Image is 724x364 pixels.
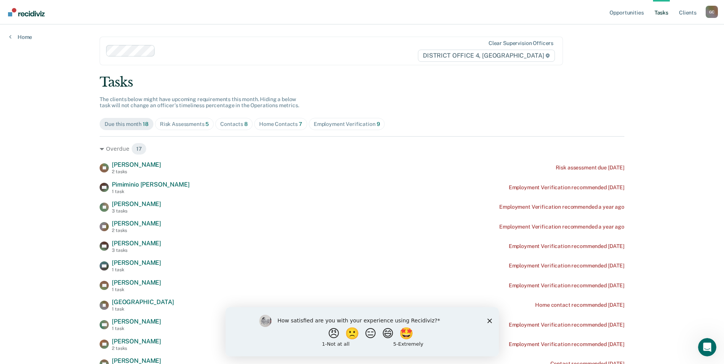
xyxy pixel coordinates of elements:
[112,200,161,208] span: [PERSON_NAME]
[314,121,380,127] div: Employment Verification
[112,267,161,272] div: 1 task
[100,143,624,155] div: Overdue 17
[535,302,624,308] div: Home contact recommended [DATE]
[509,184,624,191] div: Employment Verification recommended [DATE]
[706,6,718,18] div: G C
[112,298,174,306] span: [GEOGRAPHIC_DATA]
[143,121,148,127] span: 18
[698,338,716,356] iframe: Intercom live chat
[105,121,148,127] div: Due this month
[418,50,555,62] span: DISTRICT OFFICE 4, [GEOGRAPHIC_DATA]
[112,326,161,331] div: 1 task
[509,341,624,348] div: Employment Verification recommended [DATE]
[112,338,161,345] span: [PERSON_NAME]
[112,346,161,351] div: 2 tasks
[131,143,147,155] span: 17
[112,228,161,233] div: 2 tasks
[100,96,299,109] span: The clients below might have upcoming requirements this month. Hiding a below task will not chang...
[377,121,380,127] span: 9
[112,169,161,174] div: 2 tasks
[556,164,624,171] div: Risk assessment due [DATE]
[112,161,161,168] span: [PERSON_NAME]
[489,40,553,47] div: Clear supervision officers
[8,8,45,16] img: Recidiviz
[9,34,32,40] a: Home
[499,204,624,210] div: Employment Verification recommended a year ago
[499,224,624,230] div: Employment Verification recommended a year ago
[509,243,624,250] div: Employment Verification recommended [DATE]
[112,306,174,312] div: 1 task
[259,121,302,127] div: Home Contacts
[112,318,161,325] span: [PERSON_NAME]
[112,259,161,266] span: [PERSON_NAME]
[706,6,718,18] button: Profile dropdown button
[509,322,624,328] div: Employment Verification recommended [DATE]
[112,240,161,247] span: [PERSON_NAME]
[112,287,161,292] div: 1 task
[244,121,248,127] span: 8
[509,263,624,269] div: Employment Verification recommended [DATE]
[509,282,624,289] div: Employment Verification recommended [DATE]
[112,189,189,194] div: 1 task
[205,121,209,127] span: 5
[220,121,248,127] div: Contacts
[112,279,161,286] span: [PERSON_NAME]
[112,181,189,188] span: Pimiminio [PERSON_NAME]
[160,121,209,127] div: Risk Assessments
[112,248,161,253] div: 3 tasks
[100,74,624,90] div: Tasks
[112,208,161,214] div: 3 tasks
[112,220,161,227] span: [PERSON_NAME]
[226,307,499,356] iframe: Survey by Kim from Recidiviz
[299,121,302,127] span: 7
